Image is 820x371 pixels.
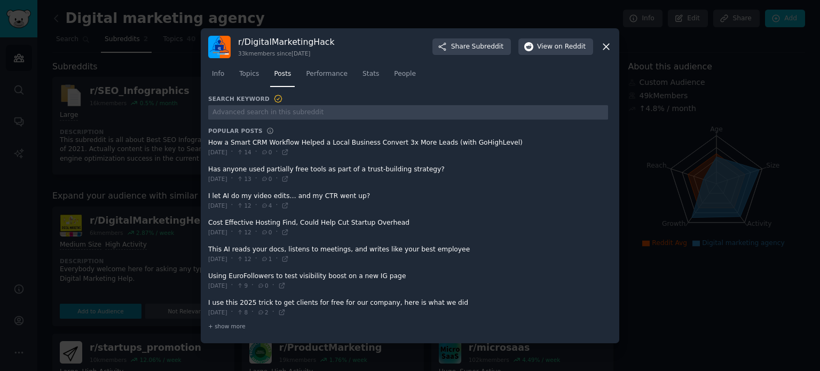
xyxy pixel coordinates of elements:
[394,69,416,79] span: People
[261,148,272,156] span: 0
[272,307,274,317] span: ·
[255,147,257,157] span: ·
[208,309,227,316] span: [DATE]
[236,148,251,156] span: 14
[275,147,278,157] span: ·
[208,94,283,104] h3: Search Keyword
[208,282,227,289] span: [DATE]
[238,36,335,48] h3: r/ DigitalMarketingHack
[274,69,291,79] span: Posts
[208,127,263,135] h3: Popular Posts
[451,42,503,52] span: Share
[432,38,511,56] button: ShareSubreddit
[208,175,227,183] span: [DATE]
[208,66,228,88] a: Info
[208,255,227,263] span: [DATE]
[235,66,263,88] a: Topics
[251,281,254,290] span: ·
[257,282,269,289] span: 0
[208,228,227,236] span: [DATE]
[231,307,233,317] span: ·
[261,202,272,209] span: 4
[231,174,233,184] span: ·
[231,227,233,237] span: ·
[208,105,608,120] input: Advanced search in this subreddit
[255,174,257,184] span: ·
[208,36,231,58] img: DigitalMarketingHack
[261,255,272,263] span: 1
[212,69,224,79] span: Info
[390,66,420,88] a: People
[257,309,269,316] span: 2
[236,282,248,289] span: 9
[537,42,586,52] span: View
[302,66,351,88] a: Performance
[555,42,586,52] span: on Reddit
[236,175,251,183] span: 13
[231,254,233,264] span: ·
[518,38,593,56] button: Viewon Reddit
[251,307,254,317] span: ·
[261,228,272,236] span: 0
[238,50,335,57] div: 33k members since [DATE]
[231,201,233,210] span: ·
[255,201,257,210] span: ·
[208,322,246,330] span: + show more
[362,69,379,79] span: Stats
[272,281,274,290] span: ·
[275,254,278,264] span: ·
[275,201,278,210] span: ·
[236,255,251,263] span: 12
[236,309,248,316] span: 8
[239,69,259,79] span: Topics
[261,175,272,183] span: 0
[231,147,233,157] span: ·
[236,228,251,236] span: 12
[208,148,227,156] span: [DATE]
[255,227,257,237] span: ·
[359,66,383,88] a: Stats
[208,202,227,209] span: [DATE]
[275,227,278,237] span: ·
[270,66,295,88] a: Posts
[472,42,503,52] span: Subreddit
[275,174,278,184] span: ·
[236,202,251,209] span: 12
[255,254,257,264] span: ·
[306,69,348,79] span: Performance
[231,281,233,290] span: ·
